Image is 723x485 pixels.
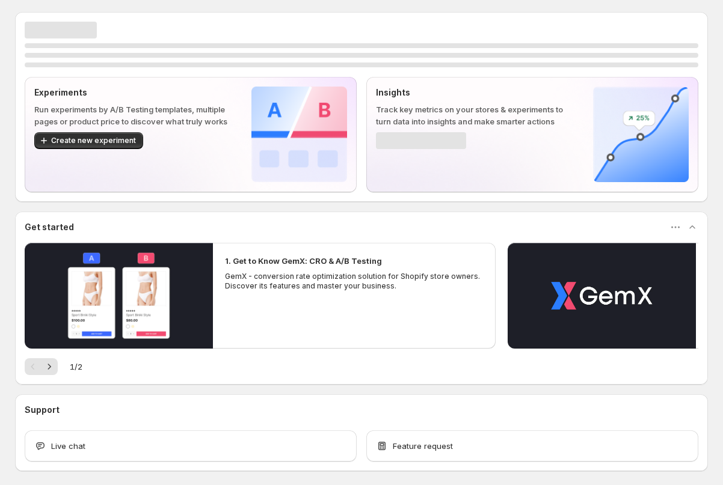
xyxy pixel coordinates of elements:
button: Next [41,358,58,375]
p: Track key metrics on your stores & experiments to turn data into insights and make smarter actions [376,103,574,127]
span: Live chat [51,440,85,452]
img: Experiments [251,87,347,182]
img: Insights [593,87,689,182]
h3: Support [25,404,60,416]
button: Create new experiment [34,132,143,149]
p: Insights [376,87,574,99]
p: Run experiments by A/B Testing templates, multiple pages or product price to discover what truly ... [34,103,232,127]
nav: Pagination [25,358,58,375]
button: Play video [508,243,696,349]
span: Feature request [393,440,453,452]
span: Create new experiment [51,136,136,145]
h3: Get started [25,221,74,233]
p: Experiments [34,87,232,99]
span: 1 / 2 [70,361,82,373]
p: GemX - conversion rate optimization solution for Shopify store owners. Discover its features and ... [225,272,484,291]
button: Play video [25,243,213,349]
h2: 1. Get to Know GemX: CRO & A/B Testing [225,255,382,267]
